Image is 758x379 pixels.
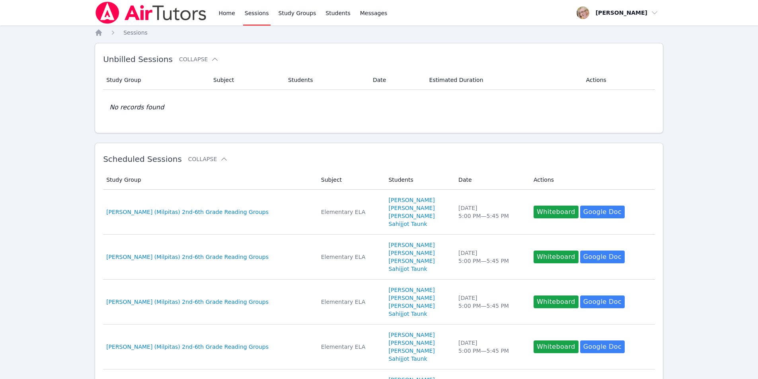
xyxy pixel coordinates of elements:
[106,208,269,216] a: [PERSON_NAME] (Milpitas) 2nd-6th Grade Reading Groups
[388,331,435,339] a: [PERSON_NAME]
[454,170,529,190] th: Date
[388,302,435,310] a: [PERSON_NAME]
[580,206,625,218] a: Google Doc
[580,251,625,263] a: Google Doc
[321,253,379,261] div: Elementary ELA
[106,343,269,351] a: [PERSON_NAME] (Milpitas) 2nd-6th Grade Reading Groups
[384,170,454,190] th: Students
[103,280,655,325] tr: [PERSON_NAME] (Milpitas) 2nd-6th Grade Reading GroupsElementary ELA[PERSON_NAME][PERSON_NAME][PER...
[95,2,207,24] img: Air Tutors
[458,339,524,355] div: [DATE] 5:00 PM — 5:45 PM
[388,212,435,220] a: [PERSON_NAME]
[360,9,388,17] span: Messages
[580,340,625,353] a: Google Doc
[103,70,208,90] th: Study Group
[534,340,579,353] button: Whiteboard
[458,204,524,220] div: [DATE] 5:00 PM — 5:45 PM
[581,70,655,90] th: Actions
[106,253,269,261] a: [PERSON_NAME] (Milpitas) 2nd-6th Grade Reading Groups
[321,298,379,306] div: Elementary ELA
[388,241,435,249] a: [PERSON_NAME]
[388,286,435,294] a: [PERSON_NAME]
[368,70,425,90] th: Date
[103,90,655,125] td: No records found
[388,220,427,228] a: Sahijjot Taunk
[580,295,625,308] a: Google Doc
[123,29,148,37] a: Sessions
[208,70,283,90] th: Subject
[103,154,182,164] span: Scheduled Sessions
[321,208,379,216] div: Elementary ELA
[95,29,663,37] nav: Breadcrumb
[458,294,524,310] div: [DATE] 5:00 PM — 5:45 PM
[458,249,524,265] div: [DATE] 5:00 PM — 5:45 PM
[388,196,435,204] a: [PERSON_NAME]
[283,70,368,90] th: Students
[534,206,579,218] button: Whiteboard
[388,249,435,257] a: [PERSON_NAME]
[321,343,379,351] div: Elementary ELA
[316,170,384,190] th: Subject
[388,204,435,212] a: [PERSON_NAME]
[123,29,148,36] span: Sessions
[388,347,435,355] a: [PERSON_NAME]
[103,325,655,369] tr: [PERSON_NAME] (Milpitas) 2nd-6th Grade Reading GroupsElementary ELA[PERSON_NAME][PERSON_NAME][PER...
[179,55,219,63] button: Collapse
[388,339,435,347] a: [PERSON_NAME]
[388,257,435,265] a: [PERSON_NAME]
[534,295,579,308] button: Whiteboard
[103,235,655,280] tr: [PERSON_NAME] (Milpitas) 2nd-6th Grade Reading GroupsElementary ELA[PERSON_NAME][PERSON_NAME][PER...
[106,298,269,306] a: [PERSON_NAME] (Milpitas) 2nd-6th Grade Reading Groups
[388,310,427,318] a: Sahijjot Taunk
[103,170,316,190] th: Study Group
[188,155,228,163] button: Collapse
[388,355,427,363] a: Sahijjot Taunk
[103,54,173,64] span: Unbilled Sessions
[529,170,655,190] th: Actions
[103,190,655,235] tr: [PERSON_NAME] (Milpitas) 2nd-6th Grade Reading GroupsElementary ELA[PERSON_NAME][PERSON_NAME][PER...
[425,70,581,90] th: Estimated Duration
[534,251,579,263] button: Whiteboard
[388,294,435,302] a: [PERSON_NAME]
[388,265,427,273] a: Sahijjot Taunk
